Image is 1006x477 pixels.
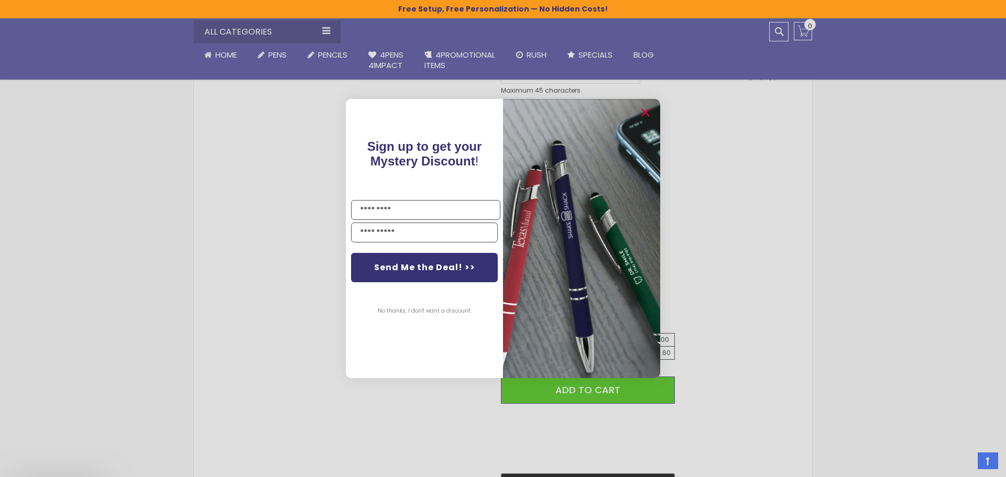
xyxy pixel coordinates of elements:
[351,253,498,282] button: Send Me the Deal! >>
[367,139,482,168] span: !
[637,104,654,121] button: Close dialog
[373,298,477,324] button: No thanks, I don't want a discount.
[920,449,1006,477] iframe: Google Customer Reviews
[503,99,660,378] img: pop-up-image
[367,139,482,168] span: Sign up to get your Mystery Discount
